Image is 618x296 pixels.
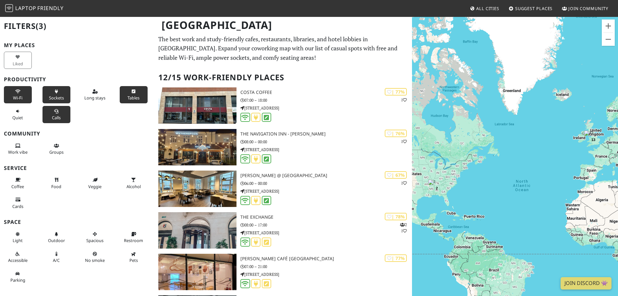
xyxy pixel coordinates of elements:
[156,16,411,34] h1: [GEOGRAPHIC_DATA]
[158,34,408,62] p: The best work and study-friendly cafes, restaurants, libraries, and hotel lobbies in [GEOGRAPHIC_...
[559,3,611,14] a: Join Community
[4,165,151,171] h3: Service
[37,5,63,12] span: Friendly
[4,268,32,286] button: Parking
[4,194,32,212] button: Cards
[240,139,412,145] p: 08:00 – 00:00
[81,229,109,246] button: Spacious
[240,147,412,153] p: [STREET_ADDRESS]
[158,254,236,290] img: Elio Café Birmingham
[158,68,408,87] h2: 12/15 Work-Friendly Places
[5,3,64,14] a: LaptopFriendly LaptopFriendly
[13,238,23,243] span: Natural light
[127,184,141,189] span: Alcohol
[120,86,148,103] button: Tables
[158,171,236,207] img: Tim Hortons @ New St
[4,249,32,266] button: Accessible
[88,184,102,189] span: Veggie
[154,87,412,124] a: Costa Coffee | 77% 1 Costa Coffee 07:00 – 18:00 [STREET_ADDRESS]
[124,238,143,243] span: Restroom
[385,254,407,262] div: | 77%
[81,249,109,266] button: No smoke
[568,6,608,11] span: Join Community
[11,184,24,189] span: Coffee
[467,3,502,14] a: All Cities
[154,212,412,249] a: The Exchange | 78% 21 The Exchange 08:00 – 17:00 [STREET_ADDRESS]
[36,20,46,31] span: (3)
[52,115,61,121] span: Video/audio calls
[602,19,615,32] button: Zoom in
[42,106,70,123] button: Calls
[4,86,32,103] button: Wi-Fi
[401,138,407,145] p: 1
[53,257,60,263] span: Air conditioned
[385,171,407,179] div: | 67%
[4,174,32,192] button: Coffee
[158,87,236,124] img: Costa Coffee
[42,140,70,158] button: Groups
[81,86,109,103] button: Long stays
[240,131,412,137] h3: The Navigation Inn - [PERSON_NAME]
[48,238,65,243] span: Outdoor area
[49,149,64,155] span: Group tables
[154,129,412,165] a: The Navigation Inn - JD Wetherspoon | 76% 1 The Navigation Inn - [PERSON_NAME] 08:00 – 00:00 [STR...
[4,140,32,158] button: Work vibe
[42,86,70,103] button: Sockets
[436,186,438,190] span: 2
[86,238,103,243] span: Spacious
[4,16,151,36] h2: Filters
[240,256,412,262] h3: [PERSON_NAME] Café [GEOGRAPHIC_DATA]
[385,88,407,96] div: | 77%
[385,213,407,220] div: | 78%
[15,5,36,12] span: Laptop
[120,229,148,246] button: Restroom
[385,130,407,137] div: | 76%
[129,257,138,263] span: Pet friendly
[154,254,412,290] a: Elio Café Birmingham | 77% [PERSON_NAME] Café [GEOGRAPHIC_DATA] 07:00 – 21:00 [STREET_ADDRESS]
[506,3,555,14] a: Suggest Places
[13,95,22,101] span: Stable Wi-Fi
[8,257,28,263] span: Accessible
[401,180,407,186] p: 1
[240,214,412,220] h3: The Exchange
[120,249,148,266] button: Pets
[8,149,28,155] span: People working
[240,230,412,236] p: [STREET_ADDRESS]
[4,76,151,83] h3: Productivity
[42,229,70,246] button: Outdoor
[49,95,64,101] span: Power sockets
[84,95,105,101] span: Long stays
[4,229,32,246] button: Light
[12,115,23,121] span: Quiet
[4,106,32,123] button: Quiet
[240,97,412,103] p: 07:00 – 18:00
[515,6,553,11] span: Suggest Places
[85,257,105,263] span: Smoke free
[127,95,139,101] span: Work-friendly tables
[42,249,70,266] button: A/C
[240,173,412,178] h3: [PERSON_NAME] @ [GEOGRAPHIC_DATA]
[240,105,412,111] p: [STREET_ADDRESS]
[561,277,612,290] a: Join Discord 👾
[4,131,151,137] h3: Community
[240,222,412,228] p: 08:00 – 17:00
[476,6,499,11] span: All Cities
[154,171,412,207] a: Tim Hortons @ New St | 67% 1 [PERSON_NAME] @ [GEOGRAPHIC_DATA] 06:00 – 00:00 [STREET_ADDRESS]
[158,129,236,165] img: The Navigation Inn - JD Wetherspoon
[591,138,595,142] span: 13
[120,174,148,192] button: Alcohol
[158,212,236,249] img: The Exchange
[12,203,23,209] span: Credit cards
[240,271,412,277] p: [STREET_ADDRESS]
[602,33,615,46] button: Zoom out
[400,222,407,234] p: 2 1
[401,97,407,103] p: 1
[10,277,25,283] span: Parking
[240,180,412,187] p: 06:00 – 00:00
[4,42,151,48] h3: My Places
[240,90,412,95] h3: Costa Coffee
[5,4,13,12] img: LaptopFriendly
[51,184,61,189] span: Food
[42,174,70,192] button: Food
[240,264,412,270] p: 07:00 – 21:00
